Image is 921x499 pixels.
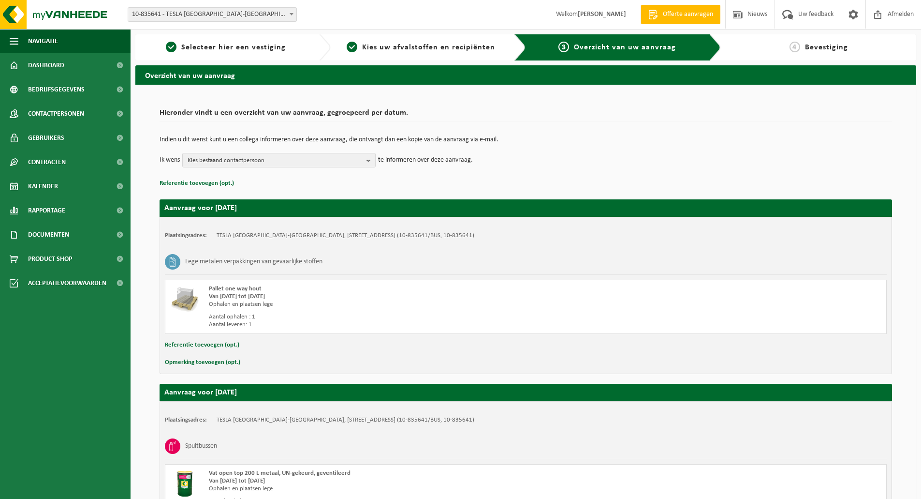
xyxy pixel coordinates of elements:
[805,44,848,51] span: Bevestiging
[362,44,495,51] span: Kies uw afvalstoffen en recipiënten
[185,439,217,454] h3: Spuitbussen
[28,102,84,126] span: Contactpersonen
[209,301,565,308] div: Ophalen en plaatsen lege
[165,417,207,423] strong: Plaatsingsadres:
[217,232,474,240] td: TESLA [GEOGRAPHIC_DATA]-[GEOGRAPHIC_DATA], [STREET_ADDRESS] (10-835641/BUS, 10-835641)
[209,286,262,292] span: Pallet one way hout
[578,11,626,18] strong: [PERSON_NAME]
[28,126,64,150] span: Gebruikers
[160,136,892,143] p: Indien u dit wenst kunt u een collega informeren over deze aanvraag, die ontvangt dan een kopie v...
[209,321,565,329] div: Aantal leveren: 1
[558,42,569,52] span: 3
[660,10,716,19] span: Offerte aanvragen
[188,153,363,168] span: Kies bestaand contactpersoon
[165,232,207,239] strong: Plaatsingsadres:
[170,469,199,499] img: PB-OT-0200-MET-00-03.png
[160,109,892,122] h2: Hieronder vindt u een overzicht van uw aanvraag, gegroepeerd per datum.
[165,356,240,369] button: Opmerking toevoegen (opt.)
[209,313,565,321] div: Aantal ophalen : 1
[28,53,64,77] span: Dashboard
[181,44,286,51] span: Selecteer hier een vestiging
[28,150,66,174] span: Contracten
[185,254,322,270] h3: Lege metalen verpakkingen van gevaarlijke stoffen
[28,174,58,198] span: Kalender
[789,42,800,52] span: 4
[347,42,357,52] span: 2
[28,271,106,295] span: Acceptatievoorwaarden
[28,223,69,247] span: Documenten
[28,247,72,271] span: Product Shop
[574,44,676,51] span: Overzicht van uw aanvraag
[28,198,65,223] span: Rapportage
[28,77,85,102] span: Bedrijfsgegevens
[209,470,351,476] span: Vat open top 200 L metaal, UN-gekeurd, geventileerd
[209,485,565,493] div: Ophalen en plaatsen lege
[28,29,58,53] span: Navigatie
[182,153,376,167] button: Kies bestaand contactpersoon
[170,285,199,314] img: LP-PA-00000-WDN-11.png
[128,8,296,21] span: 10-835641 - TESLA BELGIUM-GENT - SINT-MARTENS-LATEM
[641,5,720,24] a: Offerte aanvragen
[209,478,265,484] strong: Van [DATE] tot [DATE]
[140,42,311,53] a: 1Selecteer hier een vestiging
[164,204,237,212] strong: Aanvraag voor [DATE]
[217,416,474,424] td: TESLA [GEOGRAPHIC_DATA]-[GEOGRAPHIC_DATA], [STREET_ADDRESS] (10-835641/BUS, 10-835641)
[164,389,237,396] strong: Aanvraag voor [DATE]
[160,153,180,167] p: Ik wens
[209,293,265,300] strong: Van [DATE] tot [DATE]
[378,153,473,167] p: te informeren over deze aanvraag.
[128,7,297,22] span: 10-835641 - TESLA BELGIUM-GENT - SINT-MARTENS-LATEM
[165,339,239,351] button: Referentie toevoegen (opt.)
[166,42,176,52] span: 1
[160,177,234,190] button: Referentie toevoegen (opt.)
[135,65,916,84] h2: Overzicht van uw aanvraag
[336,42,507,53] a: 2Kies uw afvalstoffen en recipiënten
